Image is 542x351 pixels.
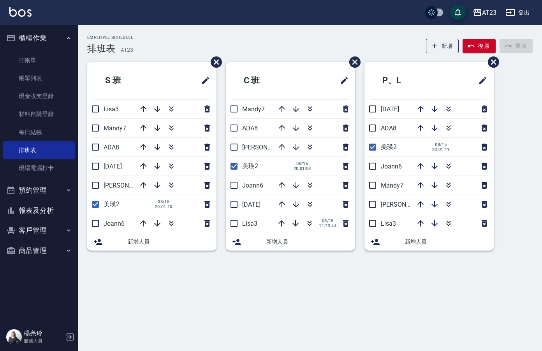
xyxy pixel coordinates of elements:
span: Joann6 [381,163,402,170]
div: 新增人員 [87,233,216,251]
a: 每日結帳 [3,123,75,141]
h5: 楊亮玲 [24,330,63,337]
button: AT23 [470,5,500,21]
span: 新增人員 [405,238,487,246]
button: 客戶管理 [3,220,75,240]
p: 服務人員 [24,337,63,344]
h2: Employee Schedule [87,35,134,40]
span: Lisa3 [242,220,257,227]
button: 登出 [503,5,533,20]
span: 20:01:10 [155,204,172,209]
span: [DATE] [104,163,122,170]
div: 新增人員 [364,233,494,251]
span: 修改班表的標題 [335,71,349,90]
span: 刪除班表 [343,51,362,74]
a: 現金收支登錄 [3,87,75,105]
span: [DATE] [381,105,399,113]
button: save [450,5,466,20]
button: 報表及分析 [3,200,75,221]
img: Logo [9,7,32,17]
a: 現場電腦打卡 [3,159,75,177]
img: Person [6,329,22,345]
div: 新增人員 [226,233,355,251]
span: Lisa3 [104,105,119,113]
span: [DATE] [242,201,260,208]
span: 美瑛2 [242,162,258,170]
span: Lisa3 [381,220,396,227]
span: 08/15 [319,218,336,223]
button: 預約管理 [3,180,75,200]
span: Mandy7 [242,105,265,113]
span: 刪除班表 [482,51,500,74]
span: Mandy7 [381,182,403,189]
span: 20:01:08 [294,166,311,171]
span: 新增人員 [128,238,210,246]
a: 打帳單 [3,51,75,69]
span: [PERSON_NAME]19 [242,144,296,151]
span: 20:01:11 [432,147,450,152]
span: ADA8 [104,144,119,151]
span: Mandy7 [104,125,126,132]
a: 材料自購登錄 [3,105,75,123]
h6: — AT23 [115,46,133,54]
span: 刪除班表 [205,51,223,74]
span: 08/15 [432,142,450,147]
span: 08/15 [155,199,172,204]
button: 新增 [426,39,459,53]
a: 帳單列表 [3,69,75,87]
span: ADA8 [242,125,258,132]
span: 修改班表的標題 [196,71,210,90]
span: [PERSON_NAME]19 [104,182,157,189]
a: 排班表 [3,141,75,159]
span: 11:23:44 [319,223,336,228]
button: 復原 [463,39,496,53]
h2: C 班 [232,67,303,95]
span: 美瑛2 [381,143,397,151]
h2: P、L [371,67,443,95]
span: ADA8 [381,125,396,132]
span: Joann6 [104,220,125,227]
h2: S 班 [93,67,164,95]
button: 商品管理 [3,240,75,261]
div: AT23 [482,8,496,18]
span: Joann6 [242,182,263,189]
span: 修改班表的標題 [473,71,487,90]
h3: 排班表 [87,43,115,54]
span: 新增人員 [266,238,349,246]
button: 櫃檯作業 [3,28,75,48]
span: 08/15 [294,161,311,166]
span: 美瑛2 [104,200,120,208]
span: [PERSON_NAME]19 [381,201,435,208]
